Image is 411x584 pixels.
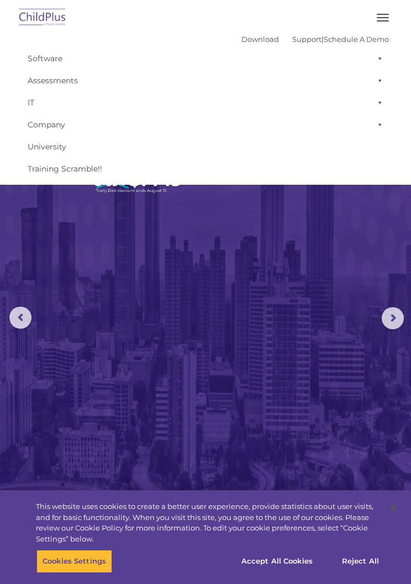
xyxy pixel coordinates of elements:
[324,35,389,44] a: Schedule A Demo
[17,5,68,31] img: ChildPlus by Procare Solutions
[22,136,389,158] a: University
[235,550,319,573] button: Accept All Cookies
[241,35,389,44] font: |
[22,158,389,180] a: Training Scramble!!
[241,35,279,44] a: Download
[326,550,395,573] button: Reject All
[22,92,389,114] a: IT
[36,550,112,573] button: Cookies Settings
[36,501,382,544] div: This website uses cookies to create a better user experience, provide statistics about user visit...
[22,69,389,92] a: Assessments
[22,114,389,136] a: Company
[381,496,405,520] button: Close
[292,35,322,44] a: Support
[22,47,389,69] a: Software
[177,109,224,117] span: Phone number
[177,64,210,72] span: Last name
